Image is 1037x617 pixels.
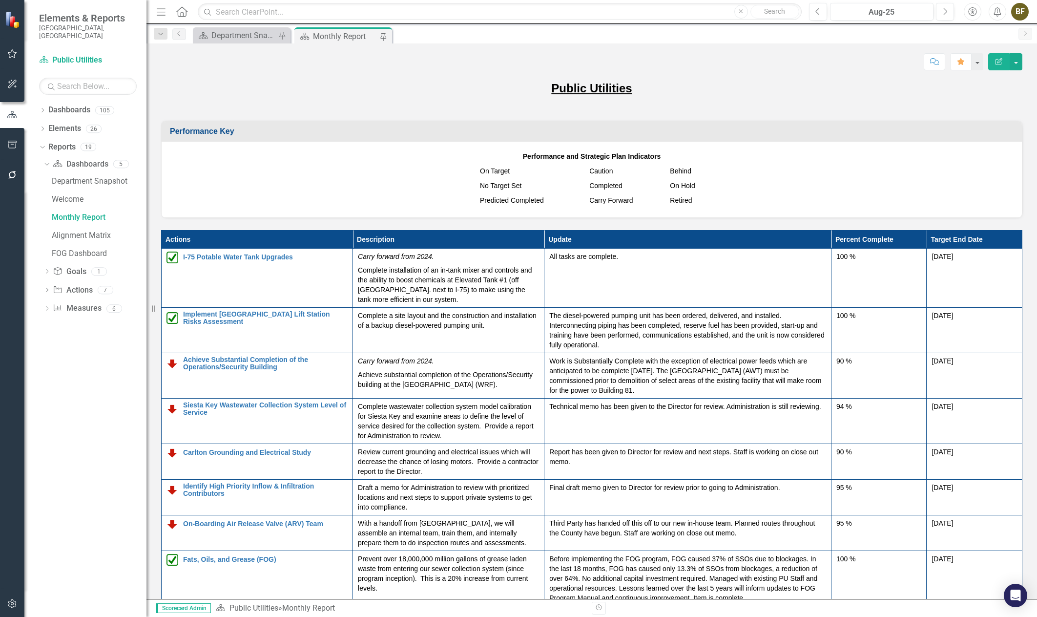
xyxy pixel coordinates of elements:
td: Double-Click to Edit [353,398,544,444]
p: Prevent over 18,000,000 million gallons of grease laden waste from entering our sewer collection ... [358,554,539,593]
td: Double-Click to Edit [927,444,1022,479]
a: Implement [GEOGRAPHIC_DATA] Lift Station Risks Assessment [183,311,348,326]
span: Elements & Reports [39,12,137,24]
a: I-75 Potable Water Tank Upgrades [183,254,348,261]
em: Carry forward from 2024. [358,253,434,260]
a: Department Snapshot [49,173,146,189]
span: Predicted Completed [480,196,544,204]
input: Search ClearPoint... [198,3,802,21]
img: MeasureCaution.png [581,168,589,175]
p: Work is Substantially Complete with the exception of electrical power feeds which are anticipated... [549,356,826,395]
td: Double-Click to Edit [927,248,1022,307]
div: Alignment Matrix [52,231,146,240]
td: Double-Click to Edit Right Click for Context Menu [162,353,353,398]
div: 90 % [836,447,922,457]
span: Caution [589,167,613,175]
h3: Performance Key [170,127,1017,136]
span: On Hold [670,182,695,190]
img: Sarasota%20Predicted%20Complete.png [472,197,480,205]
td: Double-Click to Edit [831,398,927,444]
img: Sarasota%20Hourglass%20v2.png [662,197,670,205]
td: Double-Click to Edit [353,479,544,515]
td: Double-Click to Edit [831,248,927,307]
a: Carlton Grounding and Electrical Study [183,449,348,456]
img: Below Plan [166,358,178,369]
img: Sarasota%20Carry%20Forward.png [581,197,589,205]
td: Double-Click to Edit [831,515,927,551]
td: Double-Click to Edit [927,353,1022,398]
td: Double-Click to Edit Right Click for Context Menu [162,515,353,551]
div: Monthly Report [313,30,377,43]
img: Green%20Checkbox%20%20v2.png [581,182,589,190]
img: ClearPoint Strategy [5,11,22,28]
div: 5 [113,160,129,169]
td: Double-Click to Edit [353,444,544,479]
img: Below Plan [166,484,178,496]
span: Behind [670,167,691,175]
div: » [216,603,584,614]
div: Monthly Report [282,603,335,613]
div: 95 % [836,483,922,492]
a: Public Utilities [229,603,278,613]
td: Double-Click to Edit [544,444,831,479]
td: Double-Click to Edit [544,353,831,398]
a: Identify High Priority Inflow & Infiltration Contributors [183,483,348,498]
div: Aug-25 [833,6,930,18]
div: 6 [106,304,122,313]
span: No Target Set [480,182,521,190]
img: Below Plan [166,518,178,530]
button: Aug-25 [830,3,933,21]
div: 90 % [836,356,922,366]
div: 1 [91,267,107,276]
td: Double-Click to Edit [831,307,927,353]
a: Actions [53,285,92,296]
span: [DATE] [932,403,953,410]
td: Double-Click to Edit Right Click for Context Menu [162,444,353,479]
div: Open Intercom Messenger [1004,584,1027,607]
td: Double-Click to Edit Right Click for Context Menu [162,307,353,353]
td: Double-Click to Edit Right Click for Context Menu [162,248,353,307]
span: [DATE] [932,312,953,319]
span: Scorecard Admin [156,603,211,613]
p: Before implementing the FOG program, FOG caused 37% of SSOs due to blockages. In the last 18 mont... [549,554,826,605]
input: Search Below... [39,78,137,95]
p: Review current grounding and electrical issues which will decrease the chance of losing motors. P... [358,447,539,476]
td: Double-Click to Edit Right Click for Context Menu [162,398,353,444]
a: Dashboards [48,105,90,116]
td: Double-Click to Edit [544,398,831,444]
a: Reports [48,142,76,153]
a: Elements [48,123,81,134]
div: Department Snapshot [52,177,146,186]
a: Fats, Oils, and Grease (FOG) [183,556,348,563]
p: Technical memo has been given to the Director for review. Administration is still reviewing. [549,402,826,411]
small: [GEOGRAPHIC_DATA], [GEOGRAPHIC_DATA] [39,24,137,40]
div: Welcome [52,195,146,204]
td: Double-Click to Edit [831,479,927,515]
span: Carry Forward [589,196,633,204]
div: Department Snapshot [211,29,276,42]
strong: Performance and Strategic Plan Indicators [523,152,661,160]
p: With a handoff from [GEOGRAPHIC_DATA], we will assemble an internal team, train them, and interna... [358,518,539,548]
td: Double-Click to Edit [353,515,544,551]
img: Completed [166,554,178,566]
p: The diesel-powered pumping unit has been ordered, delivered, and installed. Interconnecting pipin... [549,311,826,350]
a: FOG Dashboard [49,246,146,261]
div: 100 % [836,311,922,320]
div: 105 [95,106,114,114]
p: Complete wastewater collection system model calibration for Siesta Key and examine areas to defin... [358,402,539,441]
p: Report has been given to Director for review and next steps. Staff is working on close out memo. [549,447,826,467]
button: BF [1011,3,1029,21]
td: Double-Click to Edit Right Click for Context Menu [162,479,353,515]
td: Double-Click to Edit [544,248,831,307]
span: [DATE] [932,357,953,365]
td: Double-Click to Edit [544,307,831,353]
td: Double-Click to Edit [927,307,1022,353]
td: Double-Click to Edit [927,515,1022,551]
img: Below Plan [166,447,178,459]
span: [DATE] [932,519,953,527]
span: [DATE] [932,448,953,456]
span: [DATE] [932,253,953,260]
a: On-Boarding Air Release Valve (ARV) Team [183,520,348,528]
a: Siesta Key Wastewater Collection System Level of Service [183,402,348,417]
p: Final draft memo given to Director for review prior to going to Administration. [549,483,826,492]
